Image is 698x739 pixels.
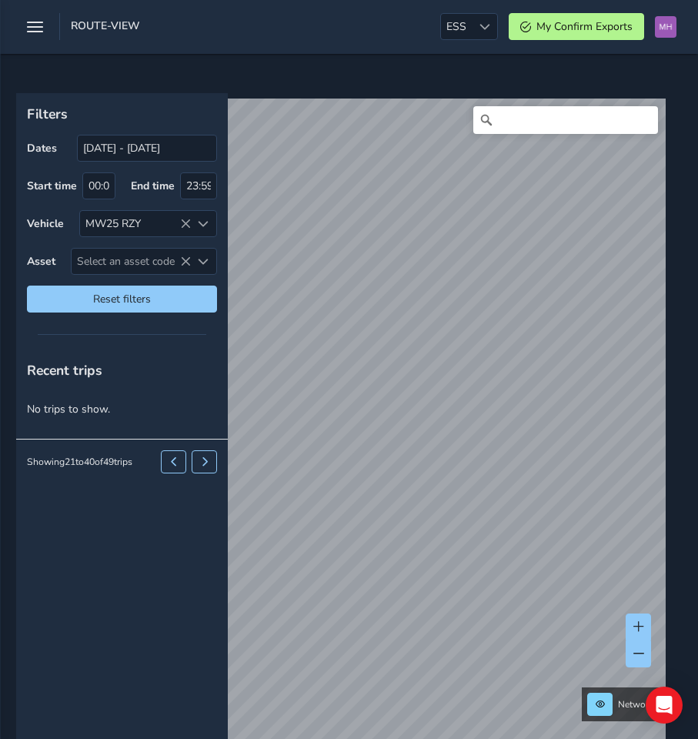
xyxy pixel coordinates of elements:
[80,211,191,236] div: MW25 RZY
[191,249,216,274] div: Select an asset code
[27,179,77,193] label: Start time
[27,141,57,155] label: Dates
[27,254,55,269] label: Asset
[618,698,653,711] span: Network
[646,687,683,724] div: Open Intercom Messenger
[473,106,658,134] input: Hae
[72,249,191,274] span: Select an asset code
[441,14,472,39] span: ESS
[27,216,64,231] label: Vehicle
[71,18,140,40] span: route-view
[655,16,676,38] img: diamond-layout
[536,19,633,34] span: My Confirm Exports
[27,361,102,380] span: Recent trips
[509,13,644,40] button: My Confirm Exports
[16,390,228,428] p: No trips to show.
[38,292,205,306] span: Reset filters
[27,286,217,313] button: Reset filters
[27,104,217,124] p: Filters
[131,179,175,193] label: End time
[27,456,132,468] div: Showing 21 to 40 of 49 trips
